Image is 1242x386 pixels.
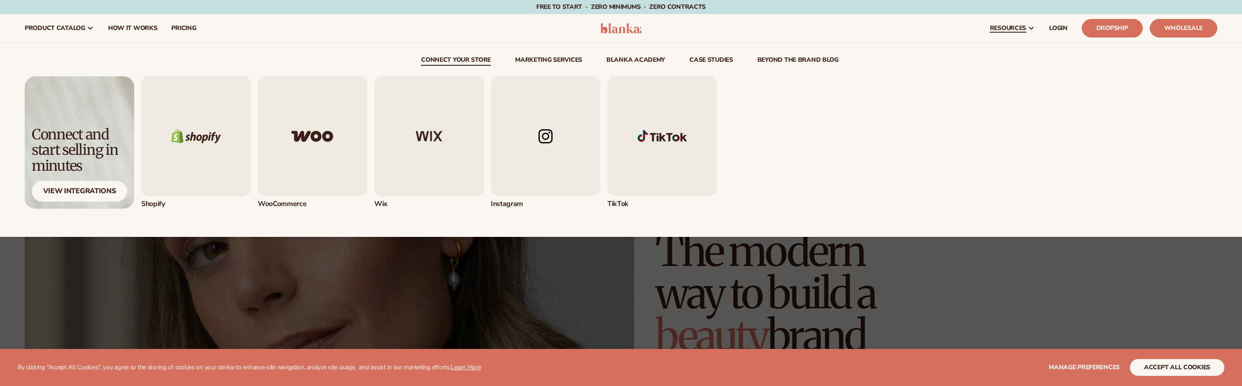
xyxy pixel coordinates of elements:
div: 3 / 5 [374,76,484,209]
span: pricing [171,25,196,32]
div: View Integrations [32,181,127,202]
div: 1 / 5 [141,76,251,209]
img: Wix logo. [374,76,484,196]
a: case studies [689,57,733,66]
div: 4 / 5 [491,76,600,209]
a: How It Works [101,14,165,42]
a: Shopify Image 1 TikTok [607,76,717,209]
p: By clicking "Accept All Cookies", you agree to the storing of cookies on your device to enhance s... [18,364,481,371]
button: accept all cookies [1130,359,1224,376]
a: Shopify logo. Shopify [141,76,251,209]
a: Wix logo. Wix [374,76,484,209]
div: Connect and start selling in minutes [32,127,127,174]
div: 2 / 5 [258,76,367,209]
a: beyond the brand blog [757,57,839,66]
img: Shopify logo. [141,76,251,196]
div: 5 / 5 [607,76,717,209]
a: connect your store [421,57,491,66]
span: resources [990,25,1026,32]
div: Wix [374,199,484,209]
div: WooCommerce [258,199,367,209]
a: Woo commerce logo. WooCommerce [258,76,367,209]
a: resources [983,14,1042,42]
a: product catalog [18,14,101,42]
img: Woo commerce logo. [258,76,367,196]
span: product catalog [25,25,85,32]
a: pricing [164,14,203,42]
span: LOGIN [1049,25,1068,32]
div: Instagram [491,199,600,209]
div: TikTok [607,199,717,209]
a: Blanka Academy [606,57,665,66]
a: Marketing services [515,57,582,66]
span: Free to start · ZERO minimums · ZERO contracts [536,3,706,11]
a: Wholesale [1150,19,1217,37]
img: logo [600,23,642,34]
a: Instagram logo. Instagram [491,76,600,209]
a: LOGIN [1042,14,1075,42]
img: Light background with shadow. [25,76,134,209]
img: Shopify Image 1 [607,76,717,196]
span: How It Works [108,25,158,32]
a: Dropship [1082,19,1143,37]
button: Manage preferences [1049,359,1120,376]
a: Light background with shadow. Connect and start selling in minutes View Integrations [25,76,134,209]
div: Shopify [141,199,251,209]
a: Learn More [451,363,481,371]
span: Manage preferences [1049,363,1120,371]
img: Instagram logo. [491,76,600,196]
